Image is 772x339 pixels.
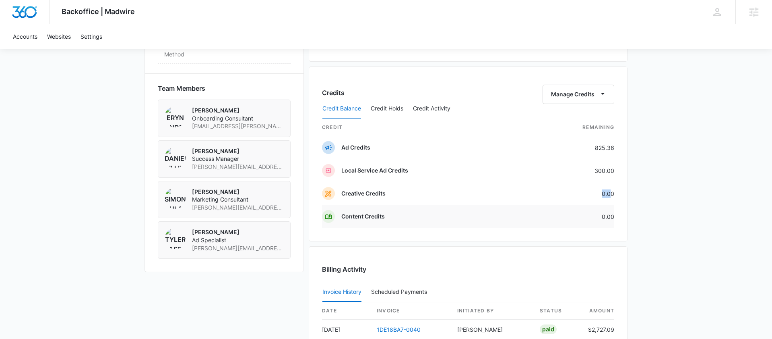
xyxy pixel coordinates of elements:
[80,47,87,53] img: tab_keywords_by_traffic_grey.svg
[42,24,76,49] a: Websites
[322,264,614,274] h3: Billing Activity
[371,99,403,119] button: Credit Holds
[413,99,450,119] button: Credit Activity
[13,21,19,27] img: website_grey.svg
[158,83,205,93] span: Team Members
[192,204,284,212] span: [PERSON_NAME][EMAIL_ADDRESS][PERSON_NAME][DOMAIN_NAME]
[529,205,614,228] td: 0.00
[370,302,451,320] th: invoice
[192,163,284,171] span: [PERSON_NAME][EMAIL_ADDRESS][PERSON_NAME][DOMAIN_NAME]
[8,24,42,49] a: Accounts
[192,122,284,130] span: [EMAIL_ADDRESS][PERSON_NAME][DOMAIN_NAME]
[192,195,284,204] span: Marketing Consultant
[192,106,284,114] p: [PERSON_NAME]
[322,88,345,98] h3: Credits
[192,155,284,163] span: Success Manager
[13,13,19,19] img: logo_orange.svg
[22,47,28,53] img: tab_domain_overview_orange.svg
[322,99,361,119] button: Credit Balance
[451,302,533,320] th: Initiated By
[158,37,291,64] div: Collection MethodCharge Automatically
[322,119,529,136] th: credit
[31,48,72,53] div: Domain Overview
[377,326,421,333] a: 1DE18BA7-0040
[165,188,186,209] img: Simon Gulau
[164,42,196,58] dt: Collection Method
[322,283,361,302] button: Invoice History
[341,144,370,152] p: Ad Credits
[341,189,386,198] p: Creative Credits
[533,302,582,320] th: status
[341,166,408,175] p: Local Service Ad Credits
[192,236,284,244] span: Ad Specialist
[165,228,186,249] img: Tyler Rasdon
[62,7,135,16] span: Backoffice | Madwire
[192,114,284,123] span: Onboarding Consultant
[76,24,107,49] a: Settings
[322,302,370,320] th: date
[529,119,614,136] th: Remaining
[543,85,614,104] button: Manage Credits
[165,106,186,127] img: Eryn Anderson
[529,136,614,159] td: 825.36
[529,182,614,205] td: 0.00
[23,13,39,19] div: v 4.0.25
[529,159,614,182] td: 300.00
[341,212,385,220] p: Content Credits
[582,302,614,320] th: amount
[192,228,284,236] p: [PERSON_NAME]
[165,147,186,168] img: Danielle Billington
[192,188,284,196] p: [PERSON_NAME]
[192,147,284,155] p: [PERSON_NAME]
[192,244,284,252] span: [PERSON_NAME][EMAIL_ADDRESS][PERSON_NAME][DOMAIN_NAME]
[89,48,136,53] div: Keywords by Traffic
[21,21,89,27] div: Domain: [DOMAIN_NAME]
[371,289,430,295] div: Scheduled Payments
[540,324,557,334] div: Paid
